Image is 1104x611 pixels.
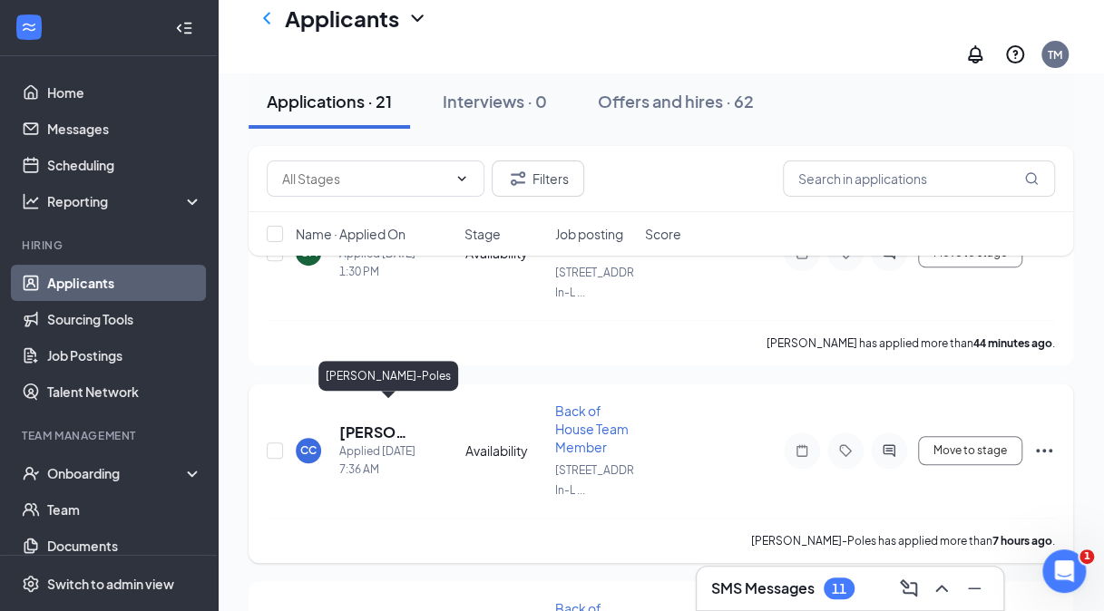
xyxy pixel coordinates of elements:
[878,443,900,458] svg: ActiveChat
[465,441,544,460] div: Availability
[931,577,953,599] svg: ChevronUp
[22,428,199,443] div: Team Management
[282,169,447,189] input: All Stages
[898,577,920,599] svg: ComposeMessage
[832,581,846,596] div: 11
[963,577,985,599] svg: Minimize
[22,575,40,593] svg: Settings
[791,443,813,458] svg: Note
[1004,44,1026,65] svg: QuestionInfo
[918,436,1022,465] button: Move to stage
[47,192,203,210] div: Reporting
[47,337,202,373] a: Job Postings
[22,464,40,482] svg: UserCheck
[22,238,199,253] div: Hiring
[1033,440,1055,461] svg: Ellipses
[598,90,754,112] div: Offers and hires · 62
[464,225,501,243] span: Stage
[1080,549,1094,564] span: 1
[554,225,622,243] span: Job posting
[47,491,202,528] a: Team
[1048,47,1062,63] div: TM
[454,171,469,186] svg: ChevronDown
[894,574,923,603] button: ComposeMessage
[285,3,399,34] h1: Applicants
[960,574,989,603] button: Minimize
[492,160,584,197] button: Filter Filters
[1024,171,1039,186] svg: MagnifyingGlass
[20,18,38,36] svg: WorkstreamLogo
[645,225,681,243] span: Score
[47,464,187,482] div: Onboarding
[973,336,1052,350] b: 44 minutes ago
[555,402,629,455] span: Back of House Team Member
[555,266,659,299] span: [STREET_ADDRESS] In-L ...
[507,168,529,189] svg: Filter
[1042,549,1086,593] iframe: Intercom live chat
[47,373,202,410] a: Talent Network
[835,443,856,458] svg: Tag
[406,7,428,29] svg: ChevronDown
[964,44,986,65] svg: Notifications
[339,442,416,479] div: Applied [DATE] 7:36 AM
[47,575,174,593] div: Switch to admin view
[300,442,317,458] div: CC
[992,534,1052,548] b: 7 hours ago
[555,463,659,497] span: [STREET_ADDRESS] In-L ...
[711,578,815,598] h3: SMS Messages
[256,7,278,29] svg: ChevronLeft
[47,528,202,564] a: Documents
[47,74,202,111] a: Home
[767,335,1055,351] p: [PERSON_NAME] has applied more than .
[47,147,202,183] a: Scheduling
[339,422,416,442] h5: [PERSON_NAME]-Poles
[47,111,202,147] a: Messages
[267,90,392,112] div: Applications · 21
[751,533,1055,548] p: [PERSON_NAME]-Poles has applied more than .
[296,225,405,243] span: Name · Applied On
[47,301,202,337] a: Sourcing Tools
[927,574,956,603] button: ChevronUp
[22,192,40,210] svg: Analysis
[443,90,547,112] div: Interviews · 0
[47,265,202,301] a: Applicants
[318,361,458,391] div: [PERSON_NAME]-Poles
[783,160,1055,197] input: Search in applications
[175,19,193,37] svg: Collapse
